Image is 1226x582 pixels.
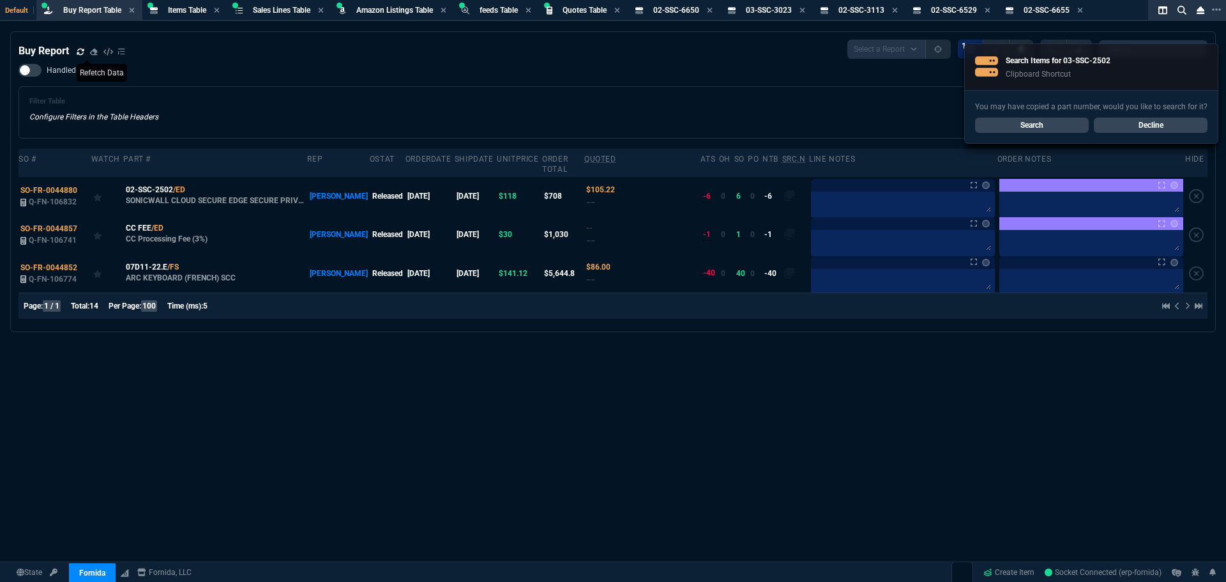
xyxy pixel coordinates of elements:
td: [PERSON_NAME] [307,254,369,293]
span: 0 [721,269,725,278]
nx-icon: Search [1172,3,1192,18]
td: Released [370,254,405,293]
span: 07D11-22.E [126,261,167,273]
div: oStat [370,154,395,164]
td: SONICWALL CLOUD SECURE EDGE SECURE PRIVATE ACCESS ADVANCED PER USER 2 YR [123,177,307,215]
p: Search Items for 03-SSC-2502 [1006,55,1110,66]
span: Items Table [168,6,206,15]
td: [DATE] [405,177,455,215]
div: OrderDate [405,154,451,164]
td: [DATE] [455,215,497,254]
nx-icon: Open New Tab [1212,4,1221,16]
div: PO [748,154,759,164]
nx-icon: Close Tab [614,6,620,16]
nx-icon: Close Tab [318,6,324,16]
div: Watch [91,154,120,164]
span: 02-SSC-6529 [931,6,977,15]
div: NTB [762,154,778,164]
span: SO-FR-0044857 [20,224,77,233]
nx-icon: Close Tab [707,6,713,16]
span: Amazon Listings Table [356,6,433,15]
span: 0 [721,230,725,239]
a: Search [975,118,1089,133]
span: Handled [47,65,76,75]
div: OH [719,154,730,164]
nx-icon: Close Tab [1077,6,1083,16]
nx-icon: Close Tab [441,6,446,16]
td: 6 [734,177,748,215]
div: unitPrice [497,154,538,164]
span: 02-SSC-3113 [838,6,884,15]
div: SO [734,154,745,164]
nx-icon: Close Workbench [1192,3,1209,18]
span: -- [586,236,595,245]
a: Decline [1094,118,1207,133]
td: -1 [762,215,782,254]
span: Total: [71,302,89,310]
span: 0 [721,192,725,201]
div: Line Notes [809,154,855,164]
span: Socket Connected (erp-fornida) [1045,568,1162,577]
p: ARC KEYBOARD (FRENCH) SCC [126,273,236,283]
td: ARC KEYBOARD (FRENCH) SCC [123,254,307,293]
a: Create Item [978,563,1040,582]
span: 0 [750,192,755,201]
span: -- [586,275,595,284]
nx-icon: Split Panels [1153,3,1172,18]
td: 1 [734,215,748,254]
a: /ED [151,222,163,234]
td: -6 [762,177,782,215]
span: Time (ms): [167,302,203,310]
nx-icon: Close Tab [799,6,805,16]
a: HHTBLFf3MLxwJw72AAAl [1045,567,1162,578]
span: Per Page: [109,302,141,310]
td: $141.12 [497,254,542,293]
div: hide [1185,154,1204,164]
span: 03-SSC-3023 [746,6,792,15]
p: You may have copied a part number, would you like to search for it? [975,101,1207,112]
span: 0 [750,269,755,278]
div: Order Notes [997,154,1052,164]
a: /FS [167,261,179,273]
div: SO # [19,154,36,164]
span: Sales Lines Table [253,6,310,15]
span: 1 / 1 [43,300,61,312]
span: Q-FN-106741 [29,236,77,245]
span: 100 [141,300,157,312]
div: Add to Watchlist [93,226,121,243]
div: shipDate [455,154,494,164]
span: feeds Table [480,6,518,15]
span: Q-FN-106774 [29,275,77,284]
span: SO-FR-0044880 [20,186,77,195]
span: 02-SSC-6655 [1024,6,1070,15]
span: Q-FN-106832 [29,197,77,206]
p: CC Processing Fee (3%) [126,234,208,244]
nx-icon: Close Tab [526,6,531,16]
span: Page: [24,302,43,310]
div: -1 [703,229,711,241]
td: $708 [542,177,584,215]
h4: Buy Report [19,43,69,59]
td: [DATE] [455,254,497,293]
td: $5,644.8 [542,254,584,293]
td: [DATE] [405,254,455,293]
td: 40 [734,254,748,293]
a: msbcCompanyName [133,567,195,578]
span: Quoted Cost [586,224,593,233]
td: -40 [762,254,782,293]
span: 02-SSC-6650 [653,6,699,15]
nx-icon: Close Tab [214,6,220,16]
p: Clipboard Shortcut [1006,69,1110,79]
span: 14 [89,302,98,310]
div: Add to Watchlist [93,187,121,205]
p: Configure Filters in the Table Headers [29,111,158,123]
span: Quotes Table [563,6,607,15]
td: $30 [497,215,542,254]
span: SO-FR-0044852 [20,263,77,272]
span: Quoted Cost [586,263,610,272]
abbr: Quoted Cost and Sourcing Notes [584,155,616,164]
div: Rep [307,154,322,164]
span: 0 [750,230,755,239]
div: ATS [700,154,715,164]
td: $1,030 [542,215,584,254]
